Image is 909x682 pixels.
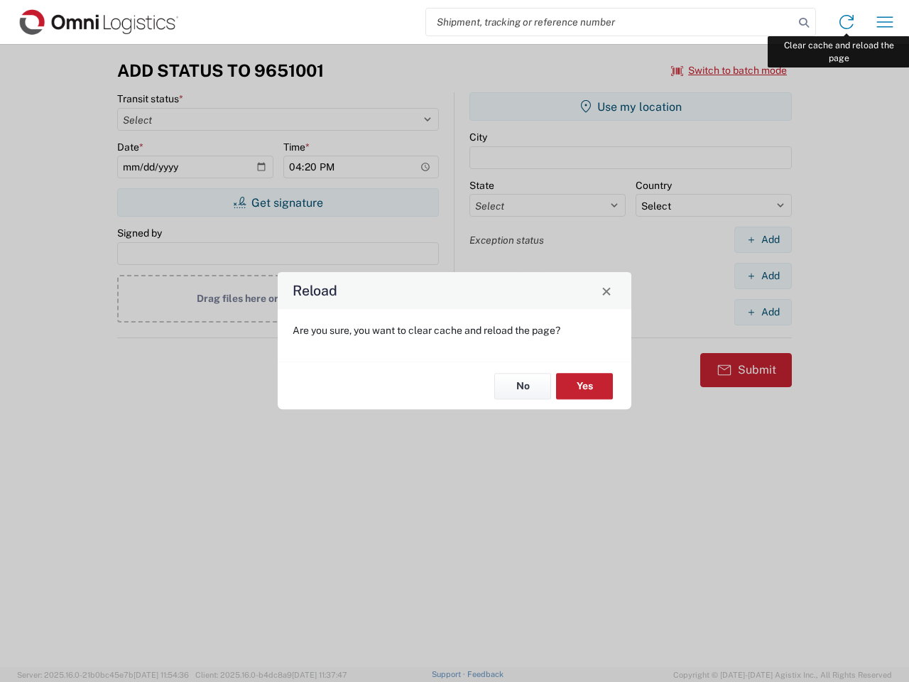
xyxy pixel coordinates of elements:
button: Close [597,281,616,301]
p: Are you sure, you want to clear cache and reload the page? [293,324,616,337]
button: Yes [556,373,613,399]
input: Shipment, tracking or reference number [426,9,794,36]
button: No [494,373,551,399]
h4: Reload [293,281,337,301]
